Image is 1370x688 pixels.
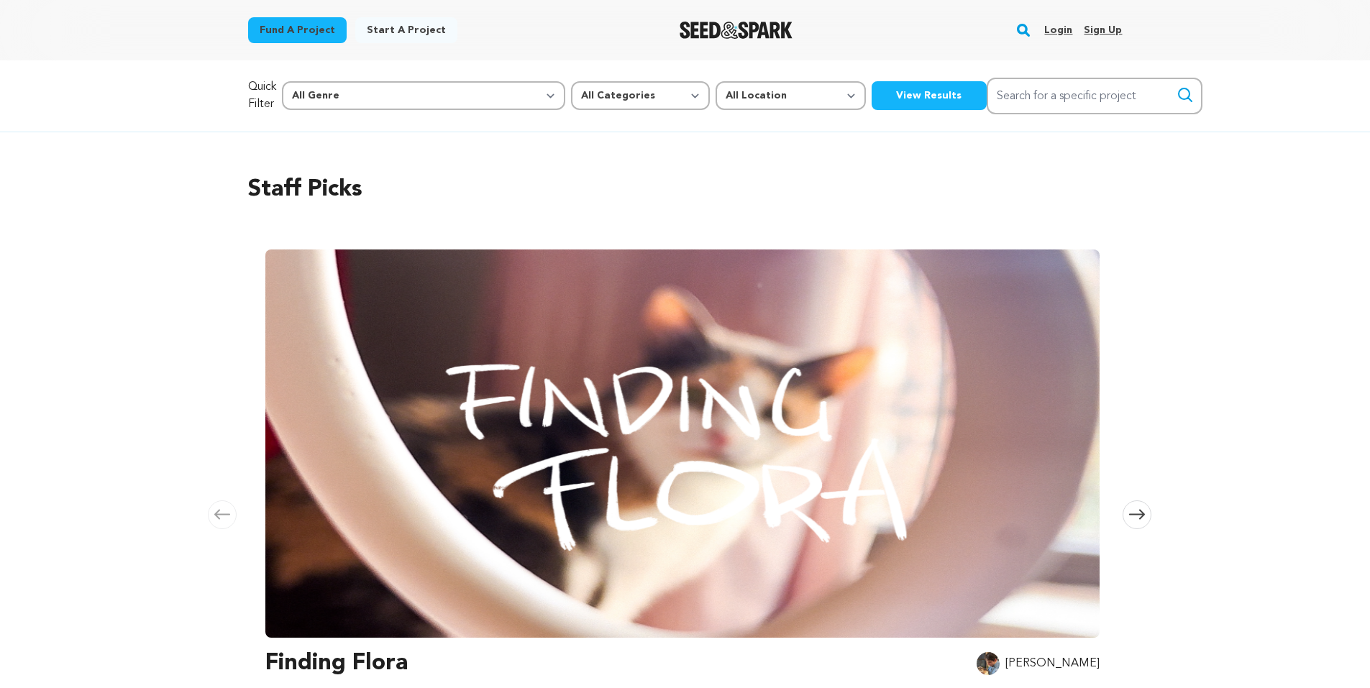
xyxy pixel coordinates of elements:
[872,81,987,110] button: View Results
[680,22,793,39] img: Seed&Spark Logo Dark Mode
[680,22,793,39] a: Seed&Spark Homepage
[977,652,1000,675] img: e6948424967afddf.jpg
[265,646,408,681] h3: Finding Flora
[248,78,276,113] p: Quick Filter
[265,249,1100,638] img: Finding Flora image
[248,17,347,43] a: Fund a project
[1005,655,1100,672] p: [PERSON_NAME]
[1044,19,1072,42] a: Login
[248,173,1123,207] h2: Staff Picks
[355,17,457,43] a: Start a project
[987,78,1202,114] input: Search for a specific project
[1084,19,1122,42] a: Sign up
